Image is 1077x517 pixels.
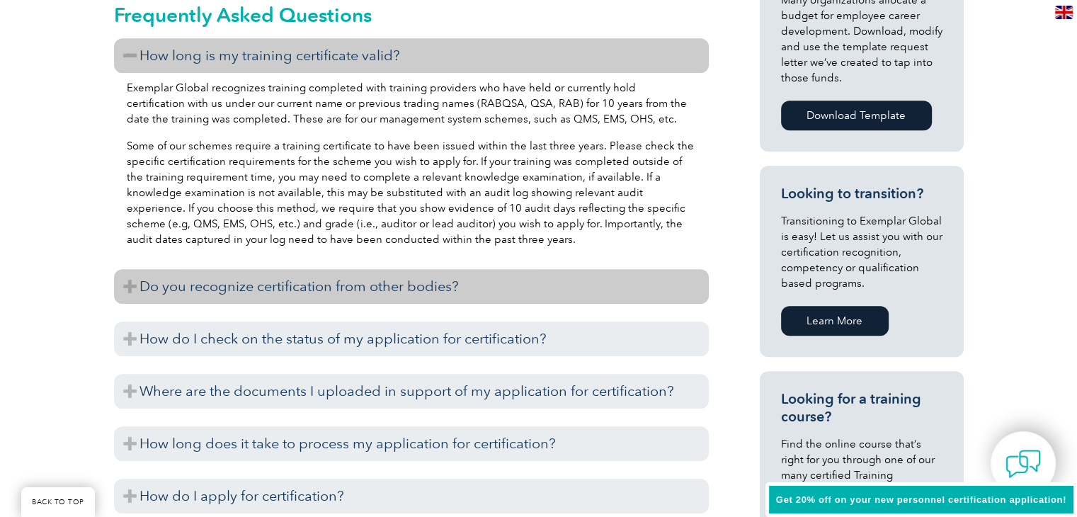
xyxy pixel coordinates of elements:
[776,494,1066,505] span: Get 20% off on your new personnel certification application!
[781,306,889,336] a: Learn More
[1055,6,1073,19] img: en
[781,185,942,203] h3: Looking to transition?
[114,374,709,409] h3: Where are the documents I uploaded in support of my application for certification?
[781,213,942,291] p: Transitioning to Exemplar Global is easy! Let us assist you with our certification recognition, c...
[114,426,709,461] h3: How long does it take to process my application for certification?
[114,38,709,73] h3: How long is my training certificate valid?
[781,101,932,130] a: Download Template
[781,390,942,426] h3: Looking for a training course?
[114,269,709,304] h3: Do you recognize certification from other bodies?
[127,80,696,127] p: Exemplar Global recognizes training completed with training providers who have held or currently ...
[1005,446,1041,482] img: contact-chat.png
[114,4,709,26] h2: Frequently Asked Questions
[21,487,95,517] a: BACK TO TOP
[781,436,942,499] p: Find the online course that’s right for you through one of our many certified Training Providers.
[114,479,709,513] h3: How do I apply for certification?
[127,138,696,247] p: Some of our schemes require a training certificate to have been issued within the last three year...
[114,322,709,356] h3: How do I check on the status of my application for certification?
